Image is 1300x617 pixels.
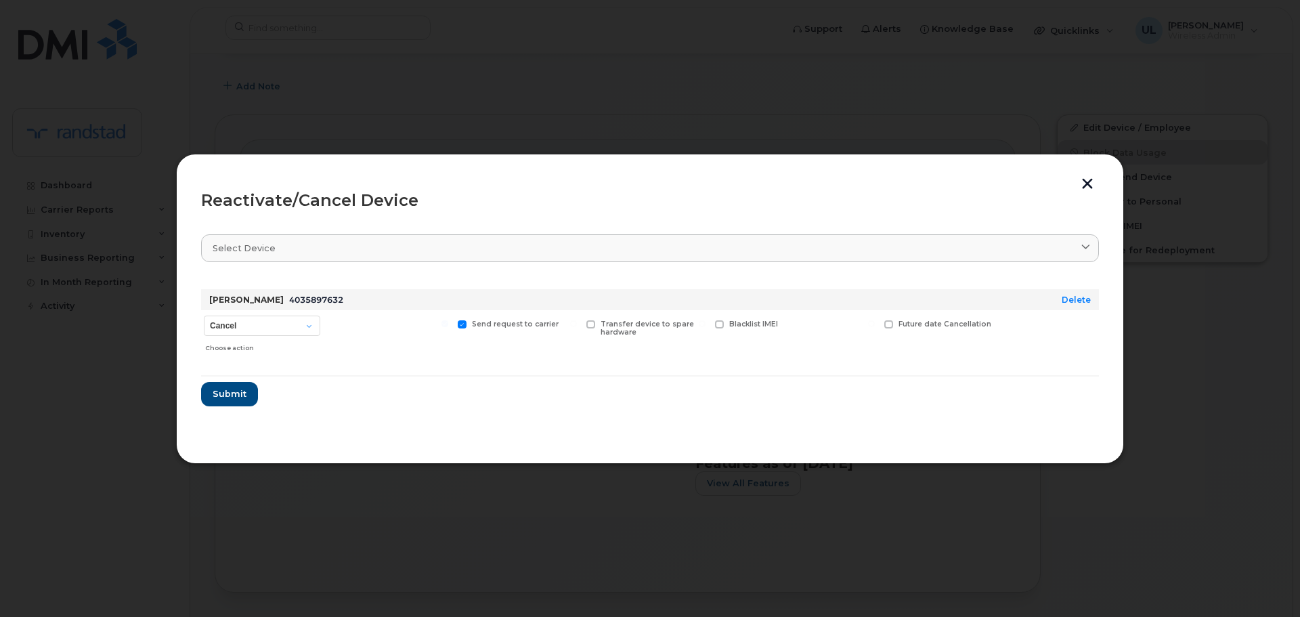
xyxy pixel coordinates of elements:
[201,192,1099,209] div: Reactivate/Cancel Device
[205,337,320,354] div: Choose action
[699,320,706,327] input: Blacklist IMEI
[898,320,991,328] span: Future date Cancellation
[868,320,875,327] input: Future date Cancellation
[209,295,284,305] strong: [PERSON_NAME]
[441,320,448,327] input: Send request to carrier
[213,387,246,400] span: Submit
[1062,295,1091,305] a: Delete
[201,234,1099,262] a: Select device
[601,320,694,337] span: Transfer device to spare hardware
[201,382,258,406] button: Submit
[729,320,778,328] span: Blacklist IMEI
[213,242,276,255] span: Select device
[570,320,577,327] input: Transfer device to spare hardware
[472,320,559,328] span: Send request to carrier
[289,295,343,305] span: 4035897632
